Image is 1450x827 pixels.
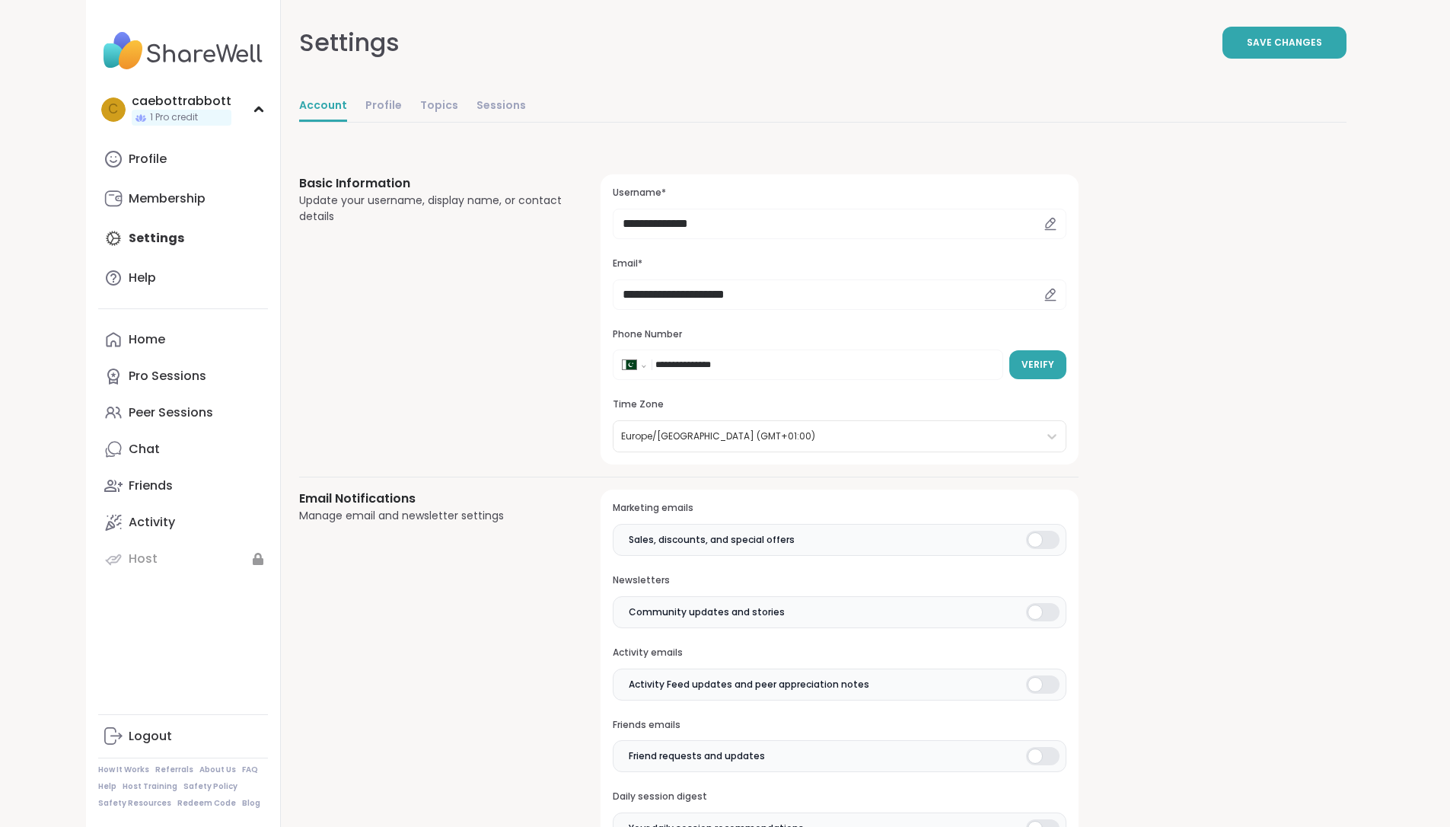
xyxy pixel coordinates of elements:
a: Topics [420,91,458,122]
h3: Username* [613,187,1066,200]
a: Chat [98,431,268,468]
div: Update your username, display name, or contact details [299,193,565,225]
a: Membership [98,180,268,217]
a: Account [299,91,347,122]
span: Save Changes [1247,36,1322,49]
h3: Phone Number [613,328,1066,341]
h3: Daily session digest [613,790,1066,803]
a: Home [98,321,268,358]
a: Blog [242,798,260,809]
a: Profile [365,91,402,122]
span: Sales, discounts, and special offers [629,533,795,547]
button: Save Changes [1222,27,1346,59]
a: Help [98,781,116,792]
a: Redeem Code [177,798,236,809]
a: Sessions [476,91,526,122]
a: Profile [98,141,268,177]
div: Activity [129,514,175,531]
span: 1 Pro credit [150,111,198,124]
a: About Us [199,765,236,775]
div: Home [129,331,165,348]
a: How It Works [98,765,149,775]
a: FAQ [242,765,258,775]
a: Logout [98,718,268,755]
div: Profile [129,151,167,168]
div: Membership [129,190,206,207]
span: Activity Feed updates and peer appreciation notes [629,678,869,691]
div: Pro Sessions [129,368,206,385]
h3: Basic Information [299,174,565,193]
a: Safety Policy [183,781,237,792]
span: Community updates and stories [629,605,785,619]
a: Safety Resources [98,798,171,809]
a: Friends [98,468,268,504]
button: Verify [1009,350,1066,379]
h3: Email Notifications [299,490,565,508]
a: Help [98,260,268,296]
div: Manage email and newsletter settings [299,508,565,524]
div: Peer Sessions [129,404,213,421]
div: Settings [299,24,400,61]
h3: Newsletters [613,574,1066,587]
a: Host [98,541,268,577]
div: Friends [129,477,173,494]
a: Pro Sessions [98,358,268,394]
div: Help [129,270,156,286]
a: Peer Sessions [98,394,268,431]
div: caebottrabbott [132,93,231,110]
h3: Marketing emails [613,502,1066,515]
a: Host Training [123,781,177,792]
span: Verify [1021,358,1054,372]
a: Activity [98,504,268,541]
span: c [108,100,118,120]
h3: Friends emails [613,719,1066,732]
div: Chat [129,441,160,458]
h3: Activity emails [613,647,1066,659]
h3: Time Zone [613,398,1066,411]
img: ShareWell Nav Logo [98,24,268,78]
span: Friend requests and updates [629,749,765,763]
div: Logout [129,728,172,745]
div: Host [129,551,158,567]
a: Referrals [155,765,193,775]
h3: Email* [613,257,1066,270]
